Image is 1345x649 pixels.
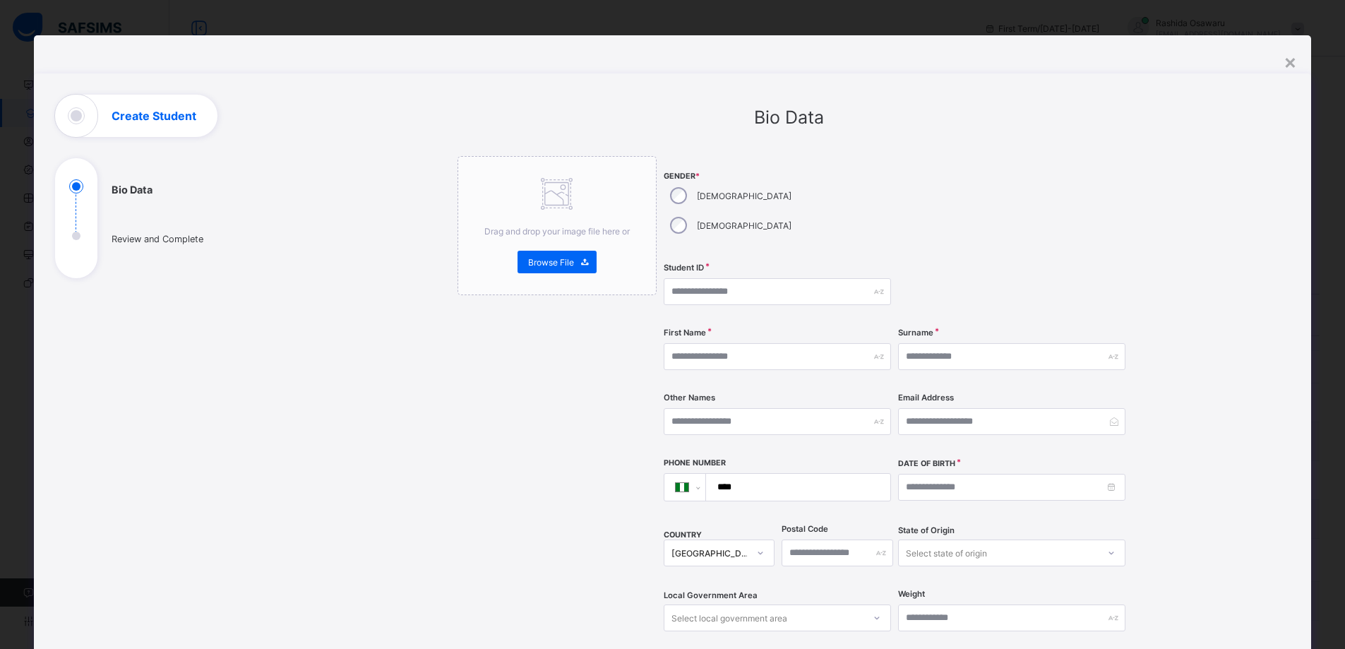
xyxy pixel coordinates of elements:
div: [GEOGRAPHIC_DATA] [671,548,749,559]
span: Browse File [528,257,574,268]
span: State of Origin [898,525,955,535]
h1: Create Student [112,110,196,121]
div: Select state of origin [906,540,987,566]
span: Local Government Area [664,590,758,600]
label: Surname [898,328,933,338]
label: Email Address [898,393,954,403]
span: Drag and drop your image file here or [484,226,630,237]
label: [DEMOGRAPHIC_DATA] [697,191,791,201]
label: Postal Code [782,524,828,534]
label: First Name [664,328,706,338]
span: COUNTRY [664,530,702,540]
label: Date of Birth [898,459,955,468]
label: [DEMOGRAPHIC_DATA] [697,220,791,231]
label: Student ID [664,263,704,273]
div: Drag and drop your image file here orBrowse File [458,156,657,295]
label: Phone Number [664,458,726,468]
span: Gender [664,172,891,181]
label: Other Names [664,393,715,403]
label: Weight [898,589,925,599]
span: Bio Data [754,107,824,128]
div: × [1284,49,1297,73]
div: Select local government area [671,605,787,631]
